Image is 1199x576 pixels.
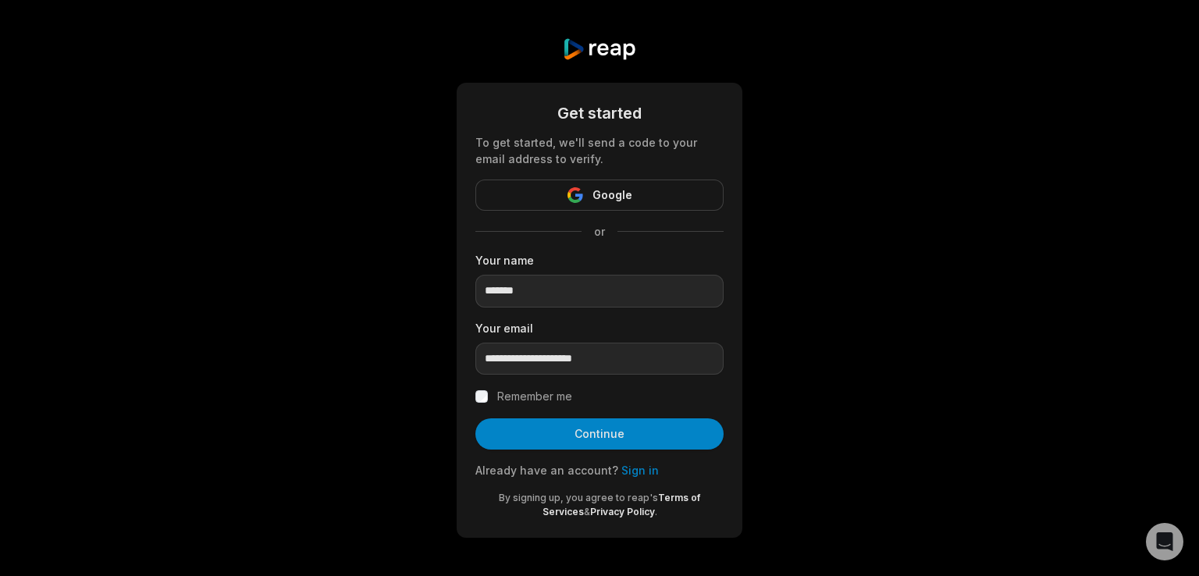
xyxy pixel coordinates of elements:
button: Google [475,180,724,211]
span: or [582,223,617,240]
div: Get started [475,101,724,125]
button: Continue [475,418,724,450]
a: Privacy Policy [590,506,655,517]
img: reap [562,37,636,61]
span: By signing up, you agree to reap's [499,492,658,503]
label: Your email [475,320,724,336]
label: Your name [475,252,724,268]
span: . [655,506,657,517]
span: Google [592,186,632,204]
a: Sign in [621,464,659,477]
span: Already have an account? [475,464,618,477]
div: Open Intercom Messenger [1146,523,1183,560]
label: Remember me [497,387,572,406]
span: & [584,506,590,517]
div: To get started, we'll send a code to your email address to verify. [475,134,724,167]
